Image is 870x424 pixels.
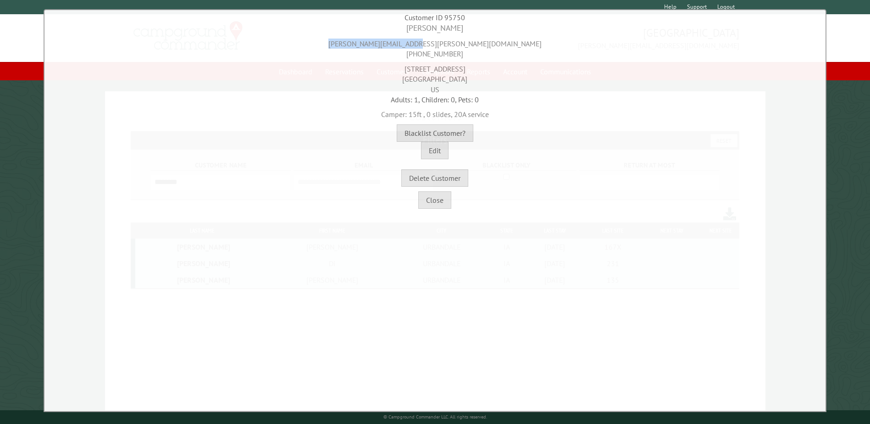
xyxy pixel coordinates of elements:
[418,191,451,209] button: Close
[47,12,823,22] div: Customer ID 95750
[47,34,823,59] div: [PERSON_NAME][EMAIL_ADDRESS][PERSON_NAME][DOMAIN_NAME] [PHONE_NUMBER]
[47,95,823,105] div: Adults: 1, Children: 0, Pets: 0
[401,169,468,187] button: Delete Customer
[421,142,449,159] button: Edit
[383,414,487,420] small: © Campground Commander LLC. All rights reserved.
[47,105,823,119] div: Camper: 15ft , 0 slides, 20A service
[47,22,823,34] div: [PERSON_NAME]
[397,124,473,142] button: Blacklist Customer?
[47,59,823,95] div: [STREET_ADDRESS] [GEOGRAPHIC_DATA] US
